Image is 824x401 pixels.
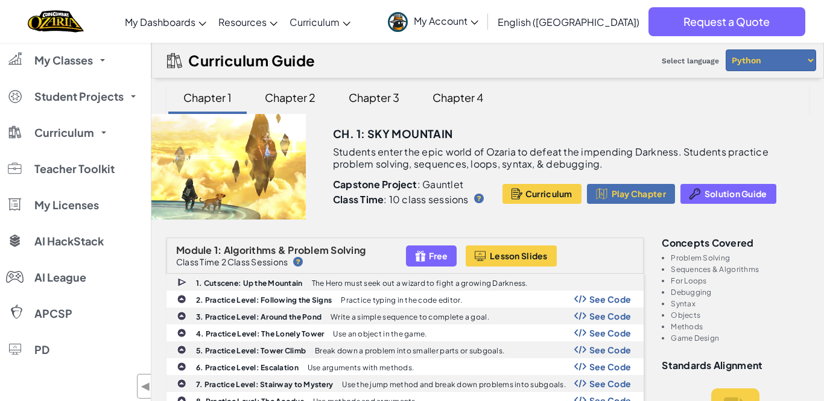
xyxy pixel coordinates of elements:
b: 5. Practice Level: Tower Climb [196,346,306,355]
li: Objects [671,311,809,319]
p: Use an object in the game. [333,330,426,338]
span: Curriculum [34,127,94,138]
span: See Code [589,345,632,355]
span: Resources [218,16,267,28]
b: Capstone Project [333,178,417,191]
img: Show Code Logo [574,362,586,371]
b: 2. Practice Level: Following the Signs [196,295,332,305]
span: Play Chapter [612,189,666,198]
span: Curriculum [290,16,340,28]
li: Syntax [671,300,809,308]
p: The Hero must seek out a wizard to fight a growing Darkness. [312,279,528,287]
img: Show Code Logo [574,295,586,303]
a: 5. Practice Level: Tower Climb Break down a problem into smaller parts or subgoals. Show Code Log... [166,341,644,358]
h2: Curriculum Guide [188,52,315,69]
span: Teacher Toolkit [34,163,115,174]
img: Show Code Logo [574,379,586,388]
a: 6. Practice Level: Escalation Use arguments with methods. Show Code Logo See Code [166,358,644,375]
p: Break down a problem into smaller parts or subgoals. [315,347,504,355]
p: Use arguments with methods. [308,364,414,371]
li: Game Design [671,334,809,342]
img: IconPracticeLevel.svg [177,311,186,321]
img: IconHint.svg [293,257,303,267]
button: Play Chapter [587,184,675,204]
div: Chapter 3 [337,83,411,112]
b: 4. Practice Level: The Lonely Tower [196,329,324,338]
img: IconPracticeLevel.svg [177,379,186,388]
a: 7. Practice Level: Stairway to Mystery Use the jump method and break down problems into subgoals.... [166,375,644,392]
img: Show Code Logo [574,346,586,354]
span: Student Projects [34,91,124,102]
p: Use the jump method and break down problems into subgoals. [342,380,566,388]
li: Problem Solving [671,254,809,262]
img: IconFreeLevelv2.svg [415,249,426,263]
img: Home [28,9,84,34]
h3: Standards Alignment [662,360,809,370]
img: Show Code Logo [574,329,586,337]
div: Chapter 1 [171,83,244,112]
span: Module [176,244,212,256]
span: Select language [657,52,724,70]
button: Solution Guide [680,184,776,204]
img: avatar [388,12,408,32]
span: See Code [589,362,632,371]
img: Show Code Logo [574,312,586,320]
a: English ([GEOGRAPHIC_DATA]) [492,5,645,38]
span: 1: [214,244,222,256]
b: Class Time [333,193,384,206]
span: Curriculum [525,189,572,198]
a: My Account [382,2,484,40]
img: IconPracticeLevel.svg [177,294,186,304]
b: 6. Practice Level: Escalation [196,363,299,372]
span: Algorithms & Problem Solving [224,244,366,256]
img: IconPracticeLevel.svg [177,328,186,338]
a: 4. Practice Level: The Lonely Tower Use an object in the game. Show Code Logo See Code [166,324,644,341]
a: Curriculum [284,5,357,38]
li: Methods [671,323,809,330]
h3: Ch. 1: Sky Mountain [333,125,453,143]
p: : 10 class sessions [333,194,469,206]
span: Lesson Slides [490,251,548,260]
b: 3. Practice Level: Around the Pond [196,312,322,321]
img: IconHint.svg [474,194,484,203]
a: 3. Practice Level: Around the Pond Write a simple sequence to complete a goal. Show Code Logo See... [166,308,644,324]
b: 7. Practice Level: Stairway to Mystery [196,380,333,389]
img: IconPracticeLevel.svg [177,345,186,355]
span: AI HackStack [34,236,104,247]
span: ◀ [141,377,151,395]
div: Chapter 2 [253,83,328,112]
img: IconPracticeLevel.svg [177,362,186,371]
div: Chapter 4 [420,83,495,112]
li: Sequences & Algorithms [671,265,809,273]
span: See Code [589,294,632,304]
a: Resources [212,5,284,38]
p: Practice typing in the code editor. [341,296,462,304]
span: My Classes [34,55,93,66]
span: My Account [414,14,478,27]
a: Ozaria by CodeCombat logo [28,9,84,34]
p: Write a simple sequence to complete a goal. [331,313,489,321]
button: Curriculum [502,184,582,204]
li: For Loops [671,277,809,285]
h3: Concepts covered [662,238,809,248]
p: Class Time 2 Class Sessions [176,257,288,267]
span: Free [429,251,448,260]
a: Request a Quote [648,7,805,36]
b: 1. Cutscene: Up the Mountain [196,279,303,288]
span: Solution Guide [705,189,767,198]
a: My Dashboards [119,5,212,38]
a: 2. Practice Level: Following the Signs Practice typing in the code editor. Show Code Logo See Code [166,291,644,308]
span: See Code [589,328,632,338]
button: Lesson Slides [466,245,557,267]
img: IconCurriculumGuide.svg [167,53,182,68]
a: 1. Cutscene: Up the Mountain The Hero must seek out a wizard to fight a growing Darkness. [166,274,644,291]
span: See Code [589,311,632,321]
span: My Dashboards [125,16,195,28]
img: IconCutscene.svg [177,277,188,288]
span: AI League [34,272,86,283]
p: Students enter the epic world of Ozaria to defeat the impending Darkness. Students practice probl... [333,146,779,170]
span: See Code [589,379,632,388]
